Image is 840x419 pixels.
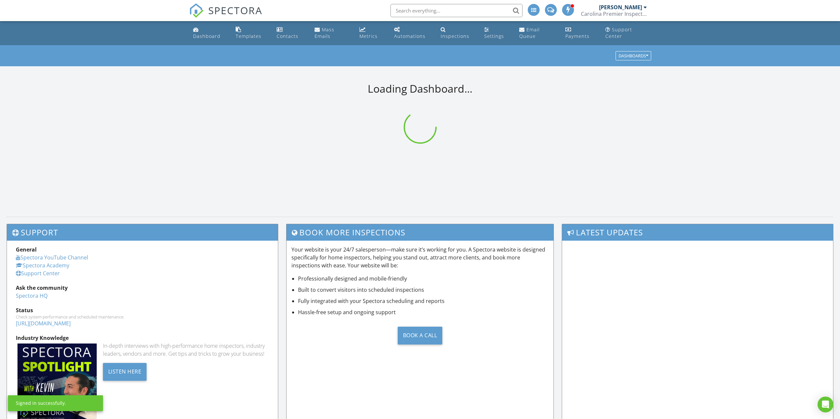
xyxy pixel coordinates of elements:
[7,224,278,240] h3: Support
[103,363,147,381] div: Listen Here
[398,327,443,344] div: Book a Call
[286,224,554,240] h3: Book More Inspections
[103,367,147,374] a: Listen Here
[16,314,269,319] div: Check system performance and scheduled maintenance.
[359,33,378,39] div: Metrics
[519,26,540,39] div: Email Queue
[315,26,334,39] div: Mass Emails
[390,4,522,17] input: Search everything...
[517,24,557,43] a: Email Queue
[16,262,69,269] a: Spectora Academy
[16,254,88,261] a: Spectora YouTube Channel
[16,270,60,277] a: Support Center
[233,24,269,43] a: Templates
[619,54,648,58] div: Dashboards
[16,320,71,327] a: [URL][DOMAIN_NAME]
[298,286,549,294] li: Built to convert visitors into scheduled inspections
[391,24,433,43] a: Automations (Basic)
[482,24,511,43] a: Settings
[298,308,549,316] li: Hassle-free setup and ongoing support
[16,246,37,253] strong: General
[103,342,269,358] div: In-depth interviews with high-performance home inspectors, industry leaders, vendors and more. Ge...
[298,297,549,305] li: Fully integrated with your Spectora scheduling and reports
[357,24,386,43] a: Metrics
[190,24,228,43] a: Dashboard
[291,321,549,349] a: Book a Call
[484,33,504,39] div: Settings
[394,33,425,39] div: Automations
[563,24,597,43] a: Payments
[208,3,262,17] span: SPECTORA
[438,24,476,43] a: Inspections
[605,26,632,39] div: Support Center
[16,284,269,292] div: Ask the community
[312,24,352,43] a: Mass Emails
[291,246,549,269] p: Your website is your 24/7 salesperson—make sure it’s working for you. A Spectora website is desig...
[16,400,66,406] div: Signed in successfully.
[193,33,220,39] div: Dashboard
[189,9,262,23] a: SPECTORA
[298,275,549,283] li: Professionally designed and mobile-friendly
[16,306,269,314] div: Status
[189,3,204,18] img: The Best Home Inspection Software - Spectora
[603,24,650,43] a: Support Center
[274,24,307,43] a: Contacts
[581,11,647,17] div: Carolina Premier Inspections LLC
[616,51,651,61] button: Dashboards
[599,4,642,11] div: [PERSON_NAME]
[818,397,833,412] div: Open Intercom Messenger
[16,292,48,299] a: Spectora HQ
[562,224,833,240] h3: Latest Updates
[277,33,298,39] div: Contacts
[441,33,469,39] div: Inspections
[565,33,589,39] div: Payments
[16,334,269,342] div: Industry Knowledge
[236,33,261,39] div: Templates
